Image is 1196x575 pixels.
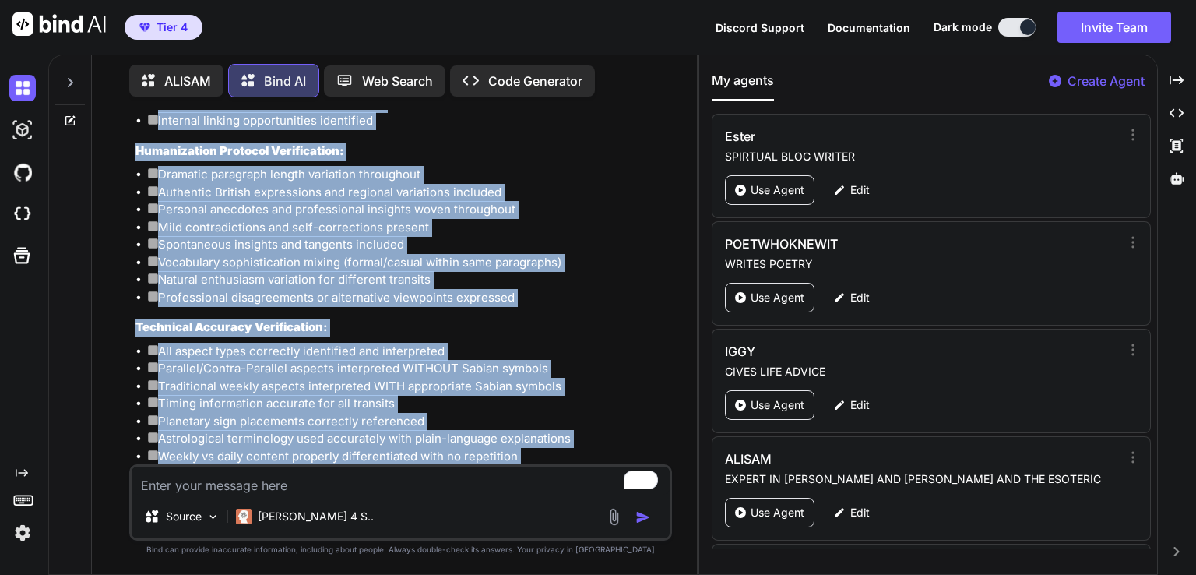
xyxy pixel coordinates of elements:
[850,397,870,413] p: Edit
[1057,12,1171,43] button: Invite Team
[164,72,211,90] p: ALISAM
[148,271,669,289] li: Natural enthusiasm variation for different transits
[148,184,669,202] li: Authentic British expressions and regional variations included
[725,235,1001,253] h3: POETWHOKNEWIT
[9,75,36,101] img: darkChat
[148,395,669,413] li: Timing information accurate for all transits
[148,430,669,448] li: Astrological terminology used accurately with plain-language explanations
[850,290,870,305] p: Edit
[725,342,1001,361] h3: IGGY
[148,360,669,378] li: Parallel/Contra-Parallel aspects interpreted WITHOUT Sabian symbols
[1068,72,1145,90] p: Create Agent
[828,21,910,34] span: Documentation
[148,219,669,237] li: Mild contradictions and self-corrections present
[166,509,202,524] p: Source
[751,397,804,413] p: Use Agent
[129,544,672,556] p: Bind can provide inaccurate information, including about people. Always double-check its answers....
[132,467,670,495] textarea: To enrich screen reader interactions, please activate Accessibility in Grammarly extension settings
[751,182,804,198] p: Use Agent
[716,19,804,36] button: Discord Support
[236,509,252,524] img: Claude 4 Sonnet
[9,159,36,185] img: githubDark
[264,72,306,90] p: Bind AI
[9,520,36,546] img: settings
[712,71,774,101] button: My agents
[850,505,870,520] p: Edit
[148,201,669,219] li: Personal anecdotes and professional insights woven throughout
[206,510,220,524] img: Pick Models
[725,450,1001,468] h3: ALISAM
[125,15,202,40] button: premiumTier 4
[725,364,1120,379] p: GIVES LIFE ADVICE
[148,236,669,254] li: Spontaneous insights and tangents included
[605,508,623,526] img: attachment
[725,149,1120,164] p: SPIRTUAL BLOG WRITER
[148,112,669,130] li: Internal linking opportunities identified
[157,19,188,35] span: Tier 4
[725,471,1120,487] p: EXPERT IN [PERSON_NAME] AND [PERSON_NAME] AND THE ESOTERIC
[148,254,669,272] li: Vocabulary sophistication mixing (formal/casual within same paragraphs)
[751,290,804,305] p: Use Agent
[9,201,36,228] img: cloudideIcon
[9,117,36,143] img: darkAi-studio
[148,166,669,184] li: Dramatic paragraph length variation throughout
[258,509,374,524] p: [PERSON_NAME] 4 S..
[751,505,804,520] p: Use Agent
[716,21,804,34] span: Discord Support
[135,143,344,158] strong: Humanization Protocol Verification:
[725,256,1120,272] p: WRITES POETRY
[488,72,582,90] p: Code Generator
[362,72,433,90] p: Web Search
[12,12,106,36] img: Bind AI
[828,19,910,36] button: Documentation
[148,289,669,307] li: Professional disagreements or alternative viewpoints expressed
[148,378,669,396] li: Traditional weekly aspects interpreted WITH appropriate Sabian symbols
[135,319,328,334] strong: Technical Accuracy Verification:
[148,448,669,466] li: Weekly vs daily content properly differentiated with no repetition
[148,343,669,361] li: All aspect types correctly identified and interpreted
[725,127,1001,146] h3: Ester
[635,510,651,525] img: icon
[139,23,150,32] img: premium
[934,19,992,35] span: Dark mode
[850,182,870,198] p: Edit
[148,413,669,431] li: Planetary sign placements correctly referenced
